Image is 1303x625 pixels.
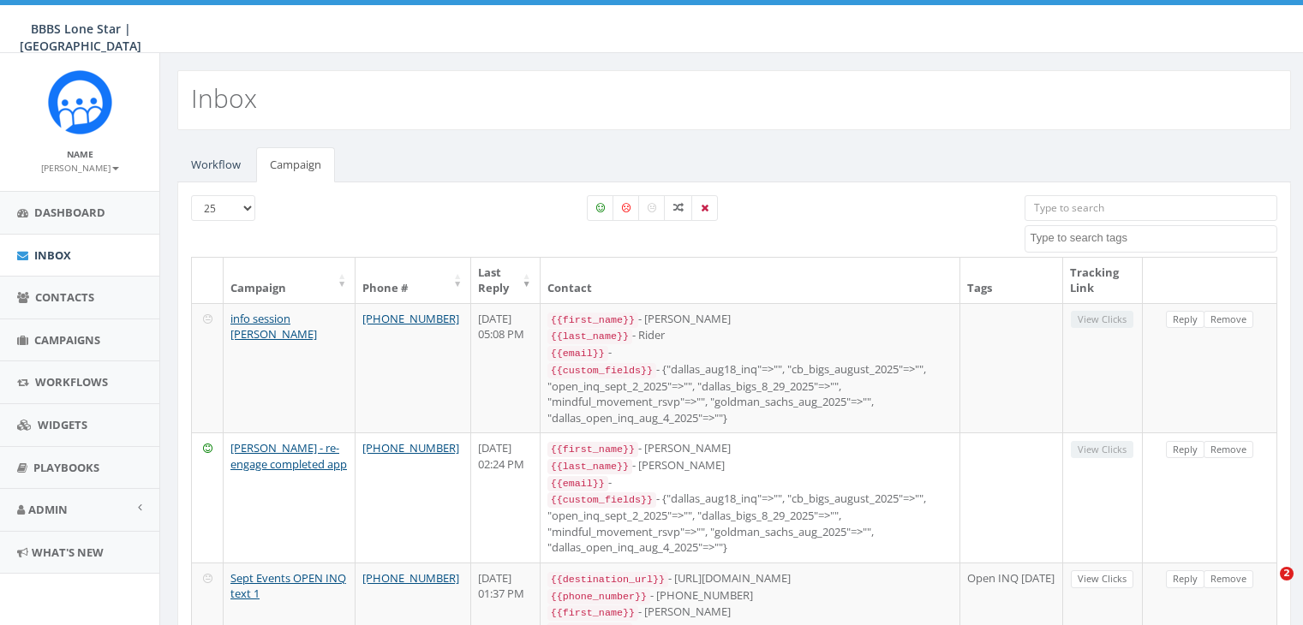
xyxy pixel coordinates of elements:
[471,432,540,562] td: [DATE] 02:24 PM
[547,312,638,328] code: {{first_name}}
[34,332,100,348] span: Campaigns
[471,303,540,433] td: [DATE] 05:08 PM
[547,361,953,426] div: - {"dallas_aug18_inq"=>"", "cb_bigs_august_2025"=>"", "open_inq_sept_2_2025"=>"", "dallas_bigs_8_...
[224,258,356,303] th: Campaign: activate to sort column ascending
[362,440,459,455] a: [PHONE_NUMBER]
[547,604,953,621] div: - [PERSON_NAME]
[547,311,953,328] div: - [PERSON_NAME]
[28,502,68,517] span: Admin
[613,195,640,221] label: Negative
[230,311,317,342] a: info session [PERSON_NAME]
[1204,570,1253,588] a: Remove
[1166,311,1204,329] a: Reply
[547,570,953,587] div: - [URL][DOMAIN_NAME]
[230,440,347,472] a: [PERSON_NAME] - re-engage completed app
[547,363,656,378] code: {{custom_fields}}
[35,374,108,390] span: Workflows
[547,589,650,604] code: {{phone_number}}
[38,417,87,432] span: Widgets
[1204,441,1253,459] a: Remove
[1280,567,1294,580] span: 2
[691,195,718,221] label: Removed
[587,195,614,221] label: Positive
[48,70,112,134] img: Rally_Corp_Icon.png
[1025,195,1277,221] input: Type to search
[1204,311,1253,329] a: Remove
[177,147,254,182] a: Workflow
[547,476,608,491] code: {{email}}
[547,457,953,474] div: - [PERSON_NAME]
[547,605,638,621] code: {{first_name}}
[1071,570,1133,588] a: View Clicks
[471,258,540,303] th: Last Reply: activate to sort column ascending
[1030,230,1276,246] textarea: Search
[541,258,961,303] th: Contact
[41,159,119,175] a: [PERSON_NAME]
[35,289,94,305] span: Contacts
[191,84,257,112] h2: Inbox
[67,148,93,160] small: Name
[547,459,632,474] code: {{last_name}}
[547,492,656,508] code: {{custom_fields}}
[547,474,953,491] div: -
[1063,258,1143,303] th: Tracking Link
[547,442,638,457] code: {{first_name}}
[664,195,693,221] label: Mixed
[362,570,459,586] a: [PHONE_NUMBER]
[547,344,953,361] div: -
[1166,441,1204,459] a: Reply
[256,147,335,182] a: Campaign
[547,572,668,587] code: {{destination_url}}
[356,258,471,303] th: Phone #: activate to sort column ascending
[547,491,953,555] div: - {"dallas_aug18_inq"=>"", "cb_bigs_august_2025"=>"", "open_inq_sept_2_2025"=>"", "dallas_bigs_8_...
[1245,567,1286,608] iframe: Intercom live chat
[547,327,953,344] div: - Rider
[34,247,71,263] span: Inbox
[1166,570,1204,588] a: Reply
[20,21,141,54] span: BBBS Lone Star | [GEOGRAPHIC_DATA]
[638,195,666,221] label: Neutral
[547,346,608,361] code: {{email}}
[32,545,104,560] span: What's New
[547,329,632,344] code: {{last_name}}
[230,570,346,602] a: Sept Events OPEN INQ text 1
[547,440,953,457] div: - [PERSON_NAME]
[547,587,953,604] div: - [PHONE_NUMBER]
[362,311,459,326] a: [PHONE_NUMBER]
[33,460,99,475] span: Playbooks
[41,162,119,174] small: [PERSON_NAME]
[34,205,105,220] span: Dashboard
[960,258,1062,303] th: Tags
